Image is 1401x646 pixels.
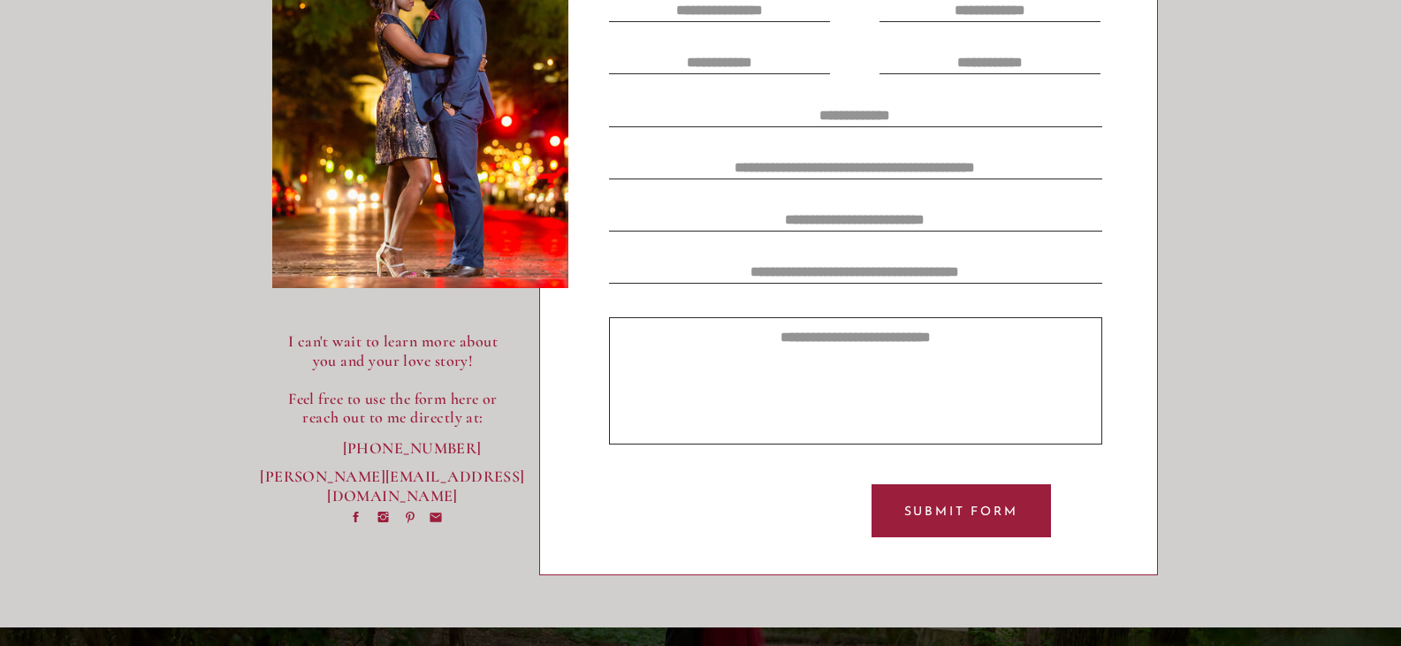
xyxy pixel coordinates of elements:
p: I can't wait to learn more about you and your love story! Feel free to use the form here or reach... [275,332,512,429]
a: I can't wait to learn more about you and your love story!Feel free to use the form here or reach ... [275,332,512,429]
a: Submit Form [880,503,1042,520]
a: [PHONE_NUMBER] [343,439,443,458]
a: [PERSON_NAME][EMAIL_ADDRESS][DOMAIN_NAME] [260,467,526,486]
